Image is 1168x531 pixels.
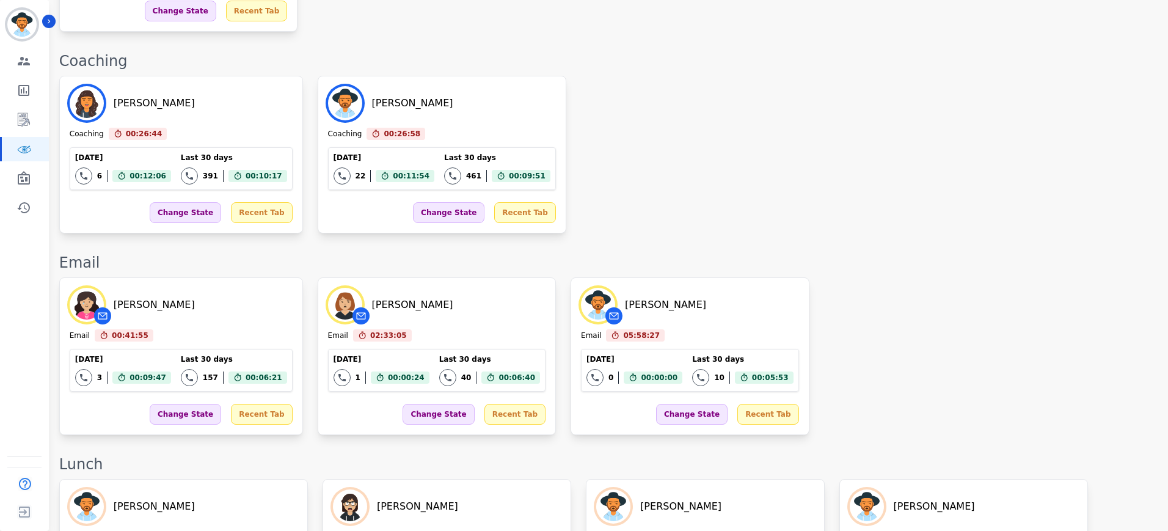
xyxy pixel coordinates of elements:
[328,331,348,342] div: Email
[623,329,660,342] span: 05:58:27
[439,354,540,364] div: Last 30 days
[130,170,166,182] span: 00:12:06
[114,298,195,312] div: [PERSON_NAME]
[444,153,550,163] div: Last 30 days
[70,129,104,140] div: Coaching
[59,455,1156,474] div: Lunch
[494,202,555,223] div: Recent Tab
[328,288,362,322] img: Avatar
[70,331,90,342] div: Email
[7,10,37,39] img: Bordered avatar
[466,171,481,181] div: 461
[894,499,975,514] div: [PERSON_NAME]
[328,129,362,140] div: Coaching
[150,404,221,425] div: Change State
[625,298,706,312] div: [PERSON_NAME]
[377,499,458,514] div: [PERSON_NAME]
[581,288,615,322] img: Avatar
[203,373,218,383] div: 157
[586,354,682,364] div: [DATE]
[226,1,287,21] div: Recent Tab
[498,372,535,384] span: 00:06:40
[372,298,453,312] div: [PERSON_NAME]
[246,170,282,182] span: 00:10:17
[231,404,292,425] div: Recent Tab
[484,404,546,425] div: Recent Tab
[203,171,218,181] div: 391
[59,51,1156,71] div: Coaching
[231,202,292,223] div: Recent Tab
[608,373,613,383] div: 0
[356,171,366,181] div: 22
[181,153,287,163] div: Last 30 days
[334,354,429,364] div: [DATE]
[328,86,362,120] img: Avatar
[130,372,166,384] span: 00:09:47
[70,288,104,322] img: Avatar
[181,354,287,364] div: Last 30 days
[126,128,162,140] span: 00:26:44
[75,354,171,364] div: [DATE]
[640,499,721,514] div: [PERSON_NAME]
[59,253,1156,273] div: Email
[403,404,474,425] div: Change State
[641,372,677,384] span: 00:00:00
[356,373,360,383] div: 1
[461,373,472,383] div: 40
[70,86,104,120] img: Avatar
[692,354,793,364] div: Last 30 days
[150,202,221,223] div: Change State
[714,373,725,383] div: 10
[656,404,728,425] div: Change State
[413,202,484,223] div: Change State
[246,372,282,384] span: 00:06:21
[145,1,216,21] div: Change State
[388,372,425,384] span: 00:00:24
[509,170,546,182] span: 00:09:51
[114,499,195,514] div: [PERSON_NAME]
[752,372,789,384] span: 00:05:53
[112,329,148,342] span: 00:41:55
[114,96,195,111] div: [PERSON_NAME]
[384,128,420,140] span: 00:26:58
[737,404,798,425] div: Recent Tab
[393,170,429,182] span: 00:11:54
[70,489,104,524] img: Avatar
[97,171,102,181] div: 6
[370,329,407,342] span: 02:33:05
[850,489,884,524] img: Avatar
[334,153,434,163] div: [DATE]
[596,489,630,524] img: Avatar
[581,331,601,342] div: Email
[97,373,102,383] div: 3
[333,489,367,524] img: Avatar
[75,153,171,163] div: [DATE]
[372,96,453,111] div: [PERSON_NAME]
